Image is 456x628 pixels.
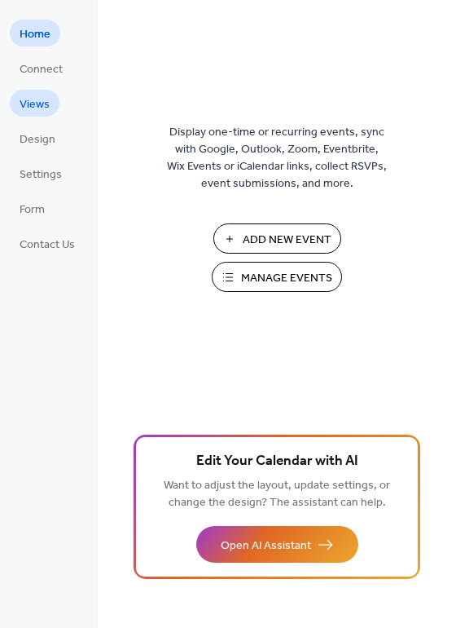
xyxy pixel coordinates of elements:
span: Form [20,201,45,219]
span: Display one-time or recurring events, sync with Google, Outlook, Zoom, Eventbrite, Wix Events or ... [167,124,387,192]
span: Add New Event [243,232,331,249]
a: Form [10,195,55,222]
button: Add New Event [213,223,341,254]
span: Contact Us [20,237,75,254]
a: Design [10,125,65,152]
span: Home [20,26,50,43]
span: Connect [20,61,63,78]
button: Open AI Assistant [196,526,358,563]
button: Manage Events [212,262,342,292]
span: Edit Your Calendar with AI [196,450,358,473]
span: Views [20,96,50,113]
span: Design [20,131,55,148]
span: Settings [20,166,62,184]
span: Manage Events [241,270,332,287]
a: Contact Us [10,230,85,257]
a: Connect [10,55,72,82]
span: Open AI Assistant [221,537,311,555]
a: Settings [10,160,72,187]
a: Home [10,20,60,46]
span: Want to adjust the layout, update settings, or change the design? The assistant can help. [164,475,390,514]
a: Views [10,90,59,117]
